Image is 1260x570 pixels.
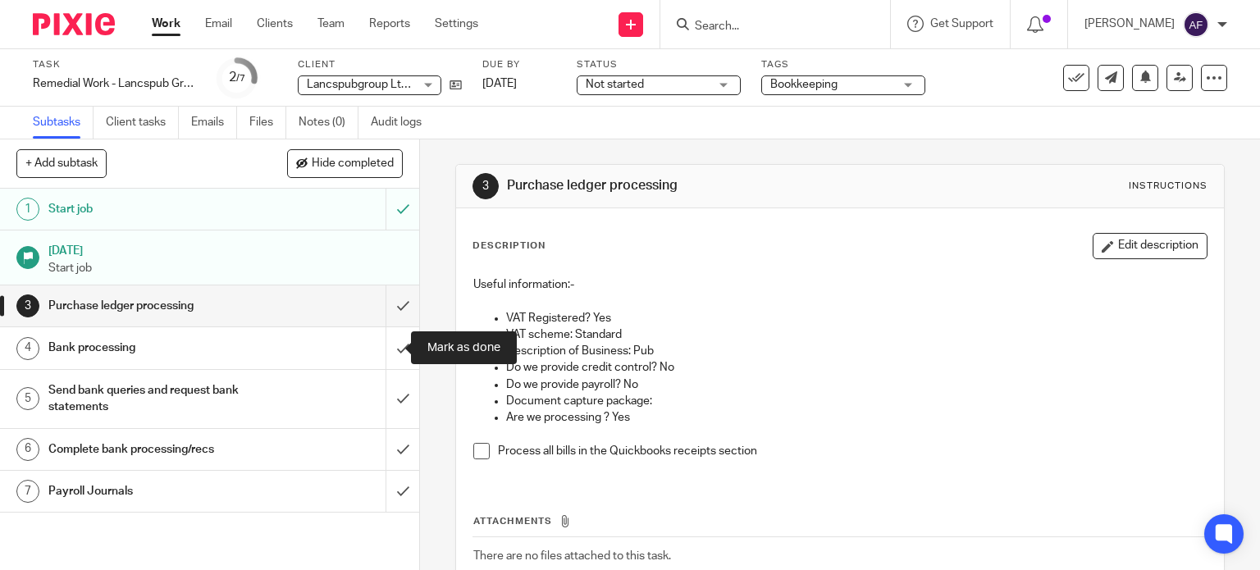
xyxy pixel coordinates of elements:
span: Lancspubgroup Ltd t/a Euxton [PERSON_NAME] [307,79,555,90]
div: Remedial Work - Lancspub Group Ltd [33,75,197,92]
a: Emails [191,107,237,139]
span: Get Support [930,18,993,30]
div: 5 [16,387,39,410]
label: Task [33,58,197,71]
label: Tags [761,58,925,71]
h1: Purchase ledger processing [507,177,874,194]
p: Description [472,239,546,253]
span: Attachments [473,517,552,526]
span: There are no files attached to this task. [473,550,671,562]
a: Audit logs [371,107,434,139]
h1: Send bank queries and request bank statements [48,378,262,420]
p: VAT scheme: Standard [506,326,1207,343]
img: Pixie [33,13,115,35]
a: Reports [369,16,410,32]
h1: [DATE] [48,239,403,259]
h1: Payroll Journals [48,479,262,504]
div: 3 [16,294,39,317]
h1: Start job [48,197,262,221]
h1: Complete bank processing/recs [48,437,262,462]
p: Do we provide credit control? No [506,359,1207,376]
label: Due by [482,58,556,71]
a: Work [152,16,180,32]
p: Are we processing ? Yes [506,409,1207,426]
div: 1 [16,198,39,221]
input: Search [693,20,841,34]
img: svg%3E [1183,11,1209,38]
label: Client [298,58,462,71]
p: Document capture package: [506,393,1207,409]
a: Notes (0) [299,107,358,139]
p: Start job [48,260,403,276]
span: Hide completed [312,157,394,171]
div: 4 [16,337,39,360]
span: Bookkeeping [770,79,838,90]
h1: Bank processing [48,335,262,360]
div: 2 [229,68,245,87]
span: Not started [586,79,644,90]
h1: Purchase ledger processing [48,294,262,318]
span: [DATE] [482,78,517,89]
div: 3 [472,173,499,199]
p: Do we provide payroll? No [506,376,1207,393]
button: Edit description [1093,233,1207,259]
p: VAT Registered? Yes [506,310,1207,326]
a: Team [317,16,345,32]
div: 7 [16,480,39,503]
p: Description of Business: Pub [506,343,1207,359]
a: Settings [435,16,478,32]
label: Status [577,58,741,71]
div: 6 [16,438,39,461]
button: Hide completed [287,149,403,177]
button: + Add subtask [16,149,107,177]
div: Instructions [1129,180,1207,193]
p: Process all bills in the Quickbooks receipts section [498,443,1207,459]
a: Clients [257,16,293,32]
a: Subtasks [33,107,94,139]
p: Useful information:- [473,276,1207,293]
a: Email [205,16,232,32]
small: /7 [236,74,245,83]
a: Files [249,107,286,139]
a: Client tasks [106,107,179,139]
p: [PERSON_NAME] [1084,16,1175,32]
